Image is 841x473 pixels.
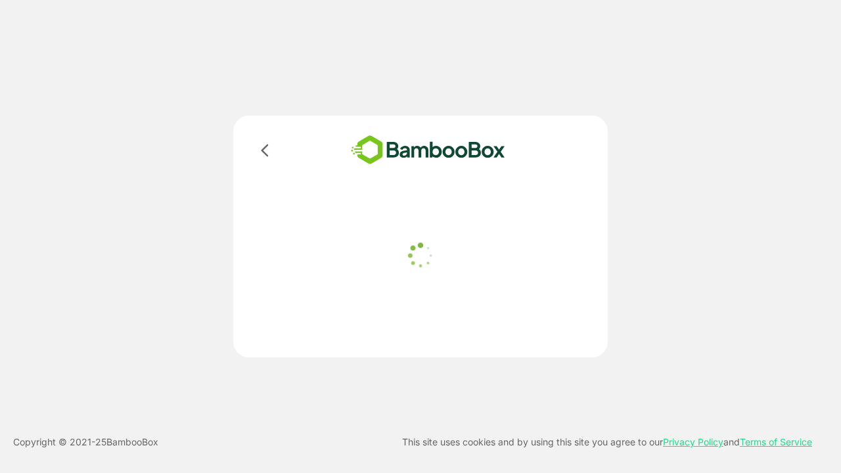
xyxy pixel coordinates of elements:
img: bamboobox [332,131,524,169]
p: Copyright © 2021- 25 BambooBox [13,434,158,450]
a: Terms of Service [740,436,812,447]
img: loader [404,239,437,272]
p: This site uses cookies and by using this site you agree to our and [402,434,812,450]
a: Privacy Policy [663,436,723,447]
